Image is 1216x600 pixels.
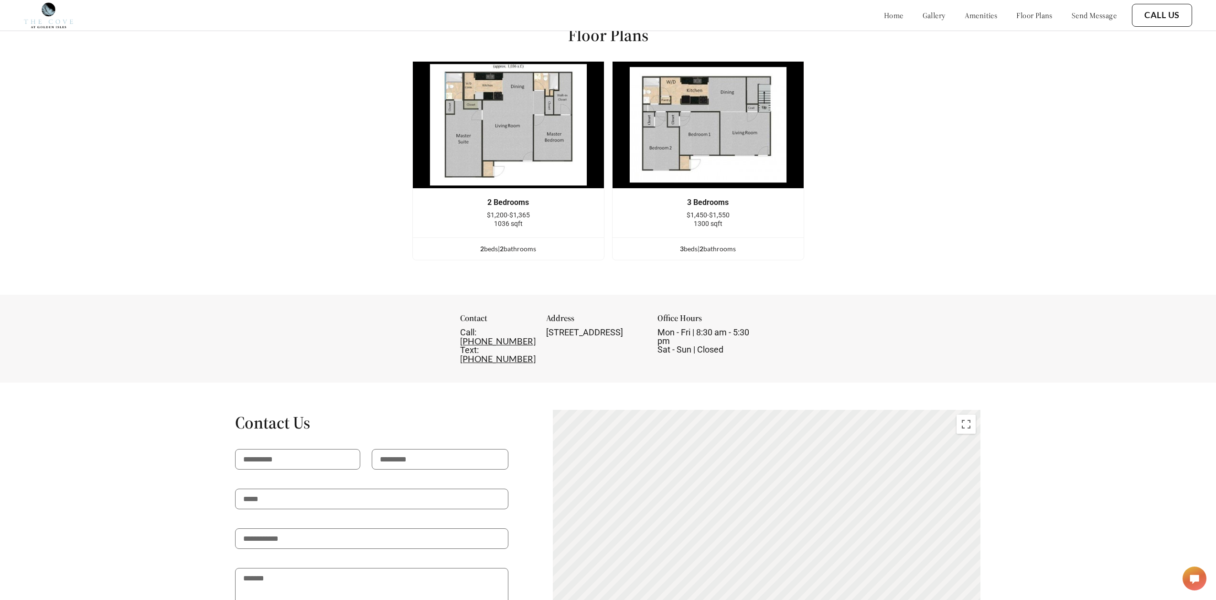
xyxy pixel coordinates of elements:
span: $1,450-$1,550 [687,211,730,219]
span: 3 [680,245,684,253]
a: send message [1072,11,1117,20]
a: gallery [923,11,946,20]
div: 3 Bedrooms [627,198,789,207]
img: example [412,61,604,189]
a: home [884,11,904,20]
span: Sat - Sun | Closed [657,344,723,354]
img: example [612,61,804,189]
span: Text: [460,345,479,355]
a: floor plans [1016,11,1053,20]
img: cove_at_golden_isles_logo.png [24,2,73,28]
span: $1,200-$1,365 [487,211,530,219]
a: [PHONE_NUMBER] [460,336,536,346]
span: 2 [480,245,484,253]
div: Mon - Fri | 8:30 am - 5:30 pm [657,328,756,354]
h1: Floor Plans [568,24,648,46]
span: 1036 sqft [494,220,523,227]
a: [PHONE_NUMBER] [460,354,536,364]
div: Office Hours [657,314,756,328]
span: 1300 sqft [694,220,722,227]
a: amenities [965,11,998,20]
div: [STREET_ADDRESS] [546,328,645,337]
span: 2 [500,245,504,253]
div: Contact [460,314,534,328]
button: Call Us [1132,4,1192,27]
div: 2 Bedrooms [427,198,590,207]
span: 2 [699,245,703,253]
h1: Contact Us [235,412,508,433]
button: Toggle fullscreen view [957,415,976,434]
div: bed s | bathroom s [613,244,804,254]
span: Call: [460,327,476,337]
a: Call Us [1144,10,1180,21]
div: Address [546,314,645,328]
div: bed s | bathroom s [413,244,604,254]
